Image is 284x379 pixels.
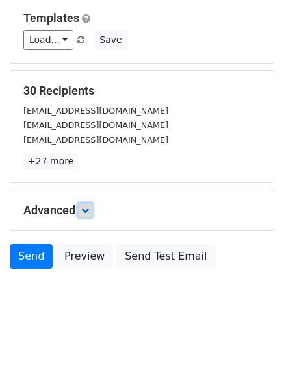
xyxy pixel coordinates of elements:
[56,244,113,269] a: Preview
[23,203,261,217] h5: Advanced
[219,317,284,379] iframe: Chat Widget
[23,30,73,50] a: Load...
[23,120,168,130] small: [EMAIL_ADDRESS][DOMAIN_NAME]
[23,84,261,98] h5: 30 Recipients
[10,244,53,269] a: Send
[23,11,79,25] a: Templates
[23,106,168,116] small: [EMAIL_ADDRESS][DOMAIN_NAME]
[94,30,127,50] button: Save
[23,153,78,169] a: +27 more
[23,135,168,145] small: [EMAIL_ADDRESS][DOMAIN_NAME]
[116,244,215,269] a: Send Test Email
